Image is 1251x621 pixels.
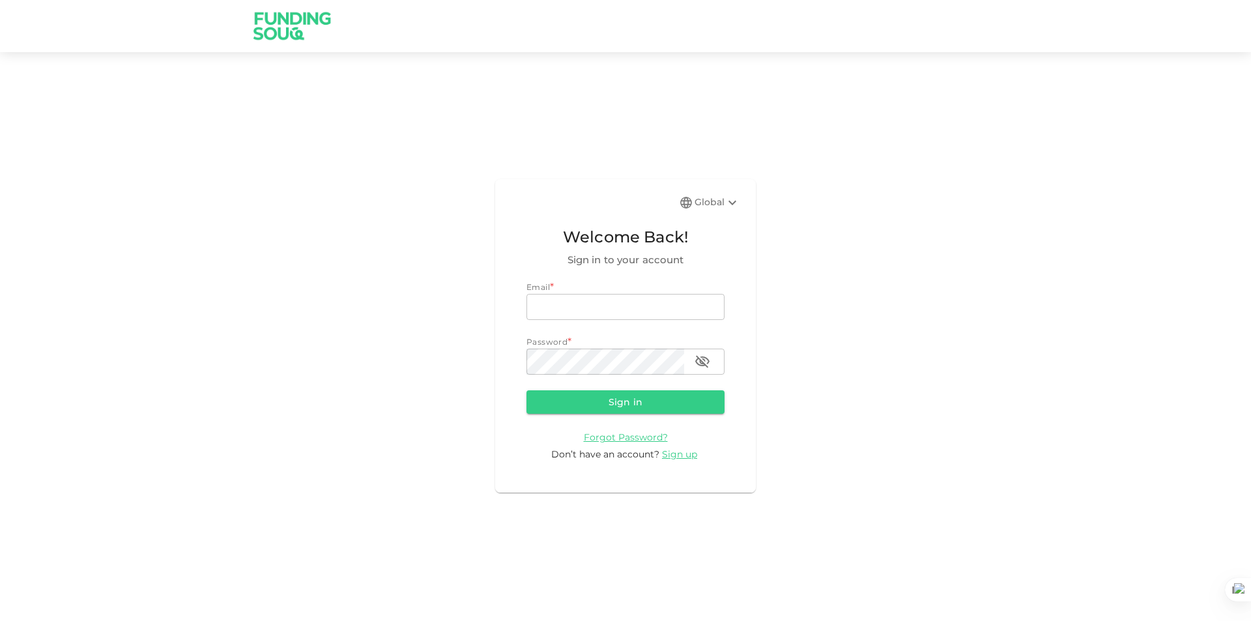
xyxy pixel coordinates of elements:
[662,448,697,460] span: Sign up
[584,431,668,443] a: Forgot Password?
[526,349,684,375] input: password
[695,195,740,210] div: Global
[526,252,725,268] span: Sign in to your account
[526,282,550,292] span: Email
[526,225,725,250] span: Welcome Back!
[526,390,725,414] button: Sign in
[551,448,659,460] span: Don’t have an account?
[526,337,568,347] span: Password
[526,294,725,320] input: email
